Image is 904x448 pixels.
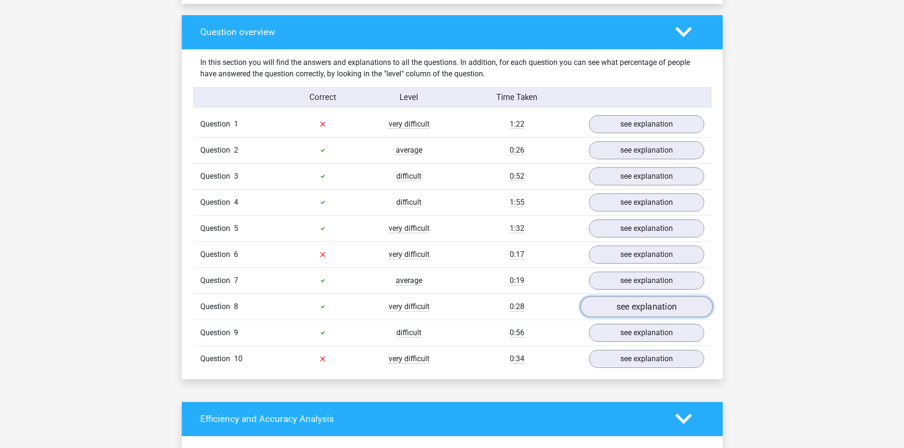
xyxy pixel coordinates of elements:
span: 0:19 [510,276,524,285]
span: Question [200,353,234,365]
span: Question [200,223,234,234]
span: 0:34 [510,354,524,364]
a: see explanation [589,350,704,368]
span: very difficult [389,354,429,364]
span: Question [200,275,234,286]
span: 6 [234,250,238,259]
a: see explanation [589,141,704,159]
span: Question [200,145,234,156]
a: see explanation [589,193,704,211]
span: 4 [234,198,238,207]
div: In this section you will find the answers and explanations to all the questions. In addition, for... [193,57,711,80]
span: very difficult [389,119,429,129]
span: 5 [234,224,238,233]
span: very difficult [389,302,429,311]
span: Question [200,249,234,260]
a: see explanation [589,115,704,133]
span: very difficult [389,224,429,233]
a: see explanation [580,296,712,317]
span: difficult [396,172,421,181]
span: 1:32 [510,224,524,233]
a: see explanation [589,272,704,290]
span: 0:28 [510,302,524,311]
span: 9 [234,328,238,337]
span: 7 [234,276,238,285]
span: average [396,146,422,155]
span: 0:26 [510,146,524,155]
span: 0:56 [510,328,524,338]
a: see explanation [589,167,704,185]
span: 3 [234,172,238,181]
span: Question [200,301,234,312]
a: see explanation [589,324,704,342]
span: very difficult [389,250,429,259]
div: Time Taken [452,91,581,103]
span: Question [200,119,234,130]
a: see explanation [589,246,704,264]
span: Question [200,171,234,182]
span: 8 [234,302,238,311]
span: difficult [396,198,421,207]
span: 0:17 [510,250,524,259]
span: average [396,276,422,285]
span: 0:52 [510,172,524,181]
span: 2 [234,146,238,155]
a: see explanation [589,219,704,238]
h4: Question overview [200,27,661,37]
span: Question [200,197,234,208]
span: 1:22 [510,119,524,129]
span: 1 [234,119,238,128]
h4: Efficiency and Accuracy Analysis [200,413,661,424]
span: difficult [396,328,421,338]
span: 1:55 [510,198,524,207]
div: Level [366,91,452,103]
span: 10 [234,354,242,363]
span: Question [200,327,234,338]
div: Correct [280,91,366,103]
